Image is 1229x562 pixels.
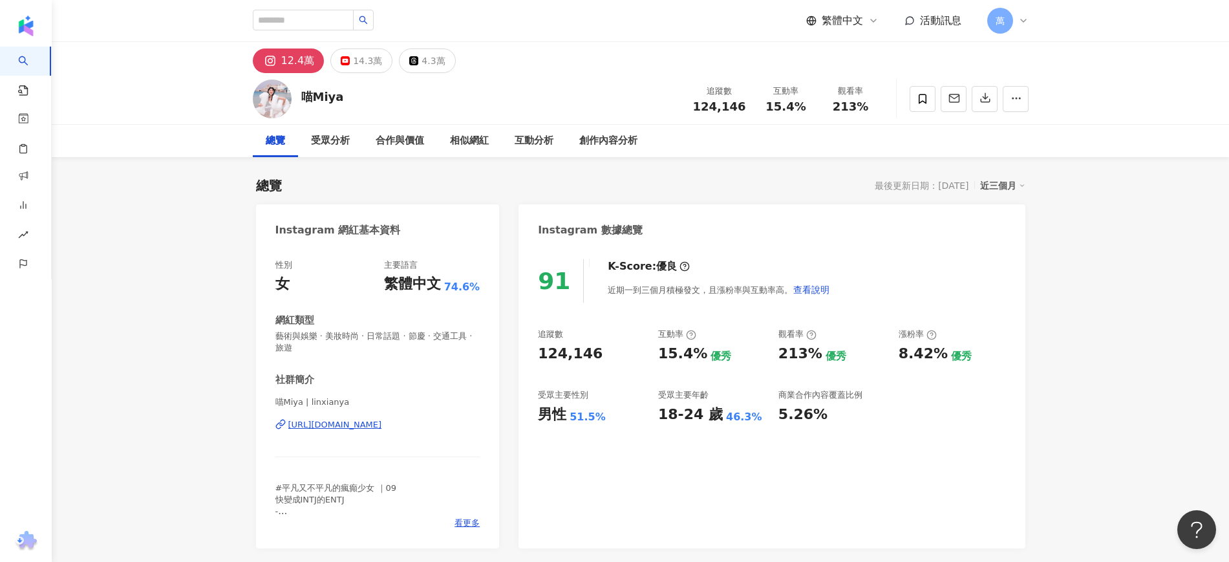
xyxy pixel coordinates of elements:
[422,52,445,70] div: 4.3萬
[275,373,314,387] div: 社群簡介
[330,49,392,73] button: 14.3萬
[778,344,822,364] div: 213%
[656,259,677,274] div: 優良
[275,223,401,237] div: Instagram 網紅基本資料
[301,89,344,105] div: 喵Miya
[376,133,424,149] div: 合作與價值
[765,100,806,113] span: 15.4%
[711,349,731,363] div: 優秀
[793,277,830,303] button: 查看說明
[253,80,292,118] img: KOL Avatar
[18,222,28,251] span: rise
[875,180,968,191] div: 最後更新日期：[DATE]
[353,52,382,70] div: 14.3萬
[778,389,862,401] div: 商業合作內容覆蓋比例
[444,280,480,294] span: 74.6%
[951,349,972,363] div: 優秀
[822,14,863,28] span: 繁體中文
[579,133,637,149] div: 創作內容分析
[275,483,465,552] span: #平凡又不平凡的瘋癲少女 ｜09 快變成INTJ的ENTJ - 📩 Work / [EMAIL_ADDRESS][DOMAIN_NAME] - 🐈 @blue._.i_am_a_cat
[538,389,588,401] div: 受眾主要性別
[275,259,292,271] div: 性別
[899,344,948,364] div: 8.42%
[608,259,690,274] div: K-Score :
[450,133,489,149] div: 相似網紅
[275,419,480,431] a: [URL][DOMAIN_NAME]
[18,47,44,97] a: search
[1177,510,1216,549] iframe: Help Scout Beacon - Open
[693,100,746,113] span: 124,146
[538,344,603,364] div: 124,146
[256,177,282,195] div: 總覽
[778,405,828,425] div: 5.26%
[693,85,746,98] div: 追蹤數
[538,329,563,340] div: 追蹤數
[826,85,875,98] div: 觀看率
[658,329,696,340] div: 互動率
[266,133,285,149] div: 總覽
[920,14,961,27] span: 活動訊息
[658,389,709,401] div: 受眾主要年齡
[14,531,39,552] img: chrome extension
[608,277,830,303] div: 近期一到三個月積極發文，且漲粉率與互動率高。
[399,49,455,73] button: 4.3萬
[762,85,811,98] div: 互動率
[311,133,350,149] div: 受眾分析
[288,419,382,431] div: [URL][DOMAIN_NAME]
[833,100,869,113] span: 213%
[570,410,606,424] div: 51.5%
[658,405,723,425] div: 18-24 歲
[899,329,937,340] div: 漲粉率
[658,344,707,364] div: 15.4%
[538,268,570,294] div: 91
[538,405,566,425] div: 男性
[454,517,480,529] span: 看更多
[793,285,829,295] span: 查看說明
[359,16,368,25] span: search
[384,274,441,294] div: 繁體中文
[275,330,480,354] span: 藝術與娛樂 · 美妝時尚 · 日常話題 · 節慶 · 交通工具 · 旅遊
[275,314,314,327] div: 網紅類型
[826,349,846,363] div: 優秀
[515,133,553,149] div: 互動分析
[384,259,418,271] div: 主要語言
[538,223,643,237] div: Instagram 數據總覽
[275,396,480,408] span: 喵Miya | linxianya
[996,14,1005,28] span: 萬
[726,410,762,424] div: 46.3%
[253,49,325,73] button: 12.4萬
[281,52,315,70] div: 12.4萬
[16,16,36,36] img: logo icon
[275,274,290,294] div: 女
[980,177,1025,194] div: 近三個月
[778,329,817,340] div: 觀看率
